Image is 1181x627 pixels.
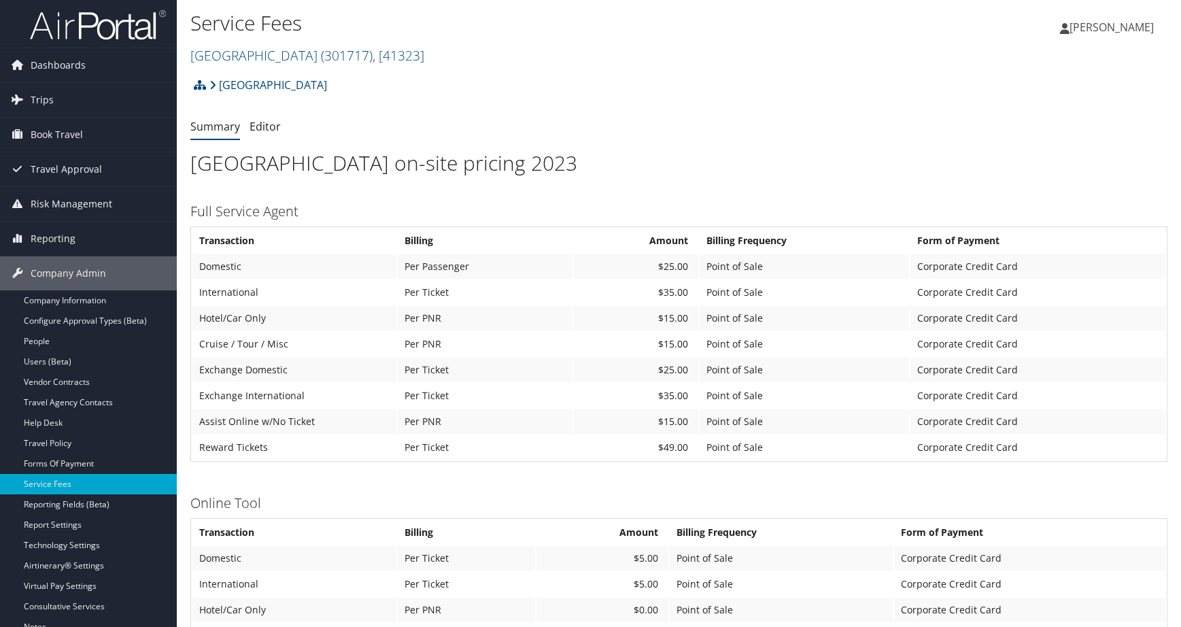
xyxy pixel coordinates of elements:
[910,358,1165,382] td: Corporate Credit Card
[700,254,909,279] td: Point of Sale
[1060,7,1167,48] a: [PERSON_NAME]
[574,280,698,305] td: $35.00
[321,46,373,65] span: ( 301717 )
[398,384,572,408] td: Per Ticket
[398,598,535,622] td: Per PNR
[192,332,396,356] td: Cruise / Tour / Misc
[192,384,396,408] td: Exchange International
[192,306,396,331] td: Hotel/Car Only
[910,306,1165,331] td: Corporate Credit Card
[894,520,1165,545] th: Form of Payment
[31,83,54,117] span: Trips
[192,409,396,434] td: Assist Online w/No Ticket
[910,409,1165,434] td: Corporate Credit Card
[30,9,166,41] img: airportal-logo.png
[574,306,698,331] td: $15.00
[398,546,535,571] td: Per Ticket
[1069,20,1154,35] span: [PERSON_NAME]
[192,280,396,305] td: International
[398,409,572,434] td: Per PNR
[670,546,893,571] td: Point of Sale
[670,598,893,622] td: Point of Sale
[574,358,698,382] td: $25.00
[700,306,909,331] td: Point of Sale
[894,572,1165,596] td: Corporate Credit Card
[670,572,893,596] td: Point of Sale
[700,332,909,356] td: Point of Sale
[31,222,75,256] span: Reporting
[910,332,1165,356] td: Corporate Credit Card
[31,187,112,221] span: Risk Management
[536,520,669,545] th: Amount
[910,435,1165,460] td: Corporate Credit Card
[894,598,1165,622] td: Corporate Credit Card
[574,332,698,356] td: $15.00
[209,71,327,99] a: [GEOGRAPHIC_DATA]
[894,546,1165,571] td: Corporate Credit Card
[574,435,698,460] td: $49.00
[700,435,909,460] td: Point of Sale
[574,384,698,408] td: $35.00
[398,572,535,596] td: Per Ticket
[574,254,698,279] td: $25.00
[398,332,572,356] td: Per PNR
[398,520,535,545] th: Billing
[910,384,1165,408] td: Corporate Credit Card
[398,228,572,253] th: Billing
[700,358,909,382] td: Point of Sale
[700,409,909,434] td: Point of Sale
[190,149,1167,177] h1: [GEOGRAPHIC_DATA] on-site pricing 2023
[190,119,240,134] a: Summary
[398,280,572,305] td: Per Ticket
[536,572,669,596] td: $5.00
[190,202,1167,221] h3: Full Service Agent
[250,119,281,134] a: Editor
[190,46,424,65] a: [GEOGRAPHIC_DATA]
[574,409,698,434] td: $15.00
[670,520,893,545] th: Billing Frequency
[192,435,396,460] td: Reward Tickets
[192,254,396,279] td: Domestic
[192,520,396,545] th: Transaction
[31,256,106,290] span: Company Admin
[700,228,909,253] th: Billing Frequency
[192,598,396,622] td: Hotel/Car Only
[190,9,842,37] h1: Service Fees
[192,572,396,596] td: International
[192,546,396,571] td: Domestic
[574,228,698,253] th: Amount
[31,118,83,152] span: Book Travel
[700,280,909,305] td: Point of Sale
[398,306,572,331] td: Per PNR
[192,228,396,253] th: Transaction
[910,254,1165,279] td: Corporate Credit Card
[910,228,1165,253] th: Form of Payment
[536,598,669,622] td: $0.00
[398,254,572,279] td: Per Passenger
[910,280,1165,305] td: Corporate Credit Card
[192,358,396,382] td: Exchange Domestic
[700,384,909,408] td: Point of Sale
[190,494,1167,513] h3: Online Tool
[31,48,86,82] span: Dashboards
[31,152,102,186] span: Travel Approval
[398,435,572,460] td: Per Ticket
[398,358,572,382] td: Per Ticket
[536,546,669,571] td: $5.00
[373,46,424,65] span: , [ 41323 ]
